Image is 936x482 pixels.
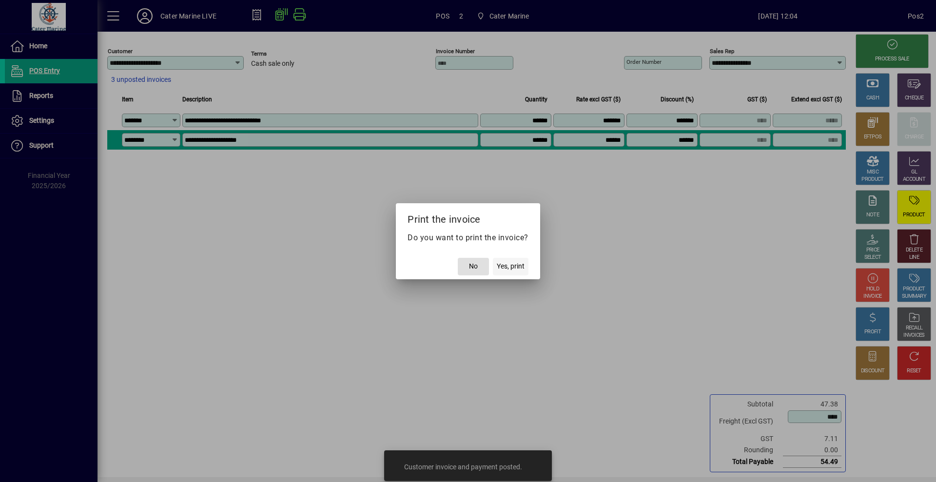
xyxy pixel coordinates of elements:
p: Do you want to print the invoice? [408,232,528,244]
span: Yes, print [497,261,525,271]
button: No [458,258,489,275]
button: Yes, print [493,258,528,275]
span: No [469,261,478,271]
h2: Print the invoice [396,203,540,231]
